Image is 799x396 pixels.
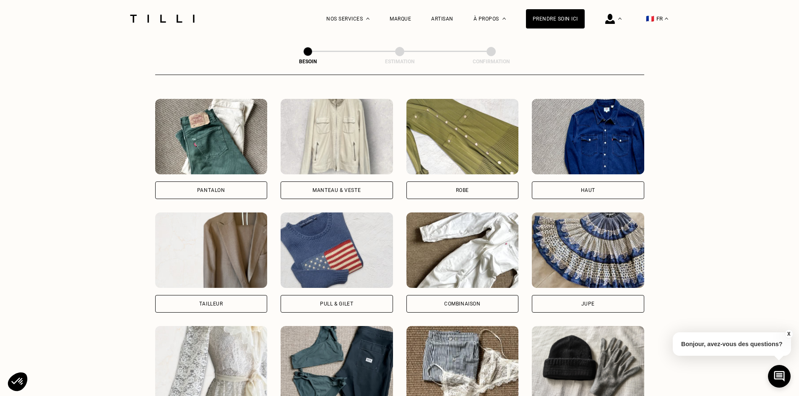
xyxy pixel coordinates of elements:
[266,59,350,65] div: Besoin
[444,301,481,306] div: Combinaison
[281,212,393,288] img: Tilli retouche votre Pull & gilet
[127,15,198,23] img: Logo du service de couturière Tilli
[431,16,453,22] a: Artisan
[281,99,393,174] img: Tilli retouche votre Manteau & Veste
[532,99,644,174] img: Tilli retouche votre Haut
[456,188,469,193] div: Robe
[581,188,595,193] div: Haut
[532,212,644,288] img: Tilli retouche votre Jupe
[155,99,268,174] img: Tilli retouche votre Pantalon
[155,212,268,288] img: Tilli retouche votre Tailleur
[197,188,225,193] div: Pantalon
[312,188,361,193] div: Manteau & Veste
[665,18,668,20] img: menu déroulant
[199,301,223,306] div: Tailleur
[320,301,353,306] div: Pull & gilet
[646,15,654,23] span: 🇫🇷
[449,59,533,65] div: Confirmation
[358,59,442,65] div: Estimation
[526,9,585,28] a: Prendre soin ici
[406,99,519,174] img: Tilli retouche votre Robe
[366,18,370,20] img: Menu déroulant
[673,332,791,356] p: Bonjour, avez-vous des questions?
[581,301,595,306] div: Jupe
[784,329,793,339] button: X
[618,18,622,20] img: Menu déroulant
[605,14,615,24] img: icône connexion
[502,18,506,20] img: Menu déroulant à propos
[406,212,519,288] img: Tilli retouche votre Combinaison
[390,16,411,22] a: Marque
